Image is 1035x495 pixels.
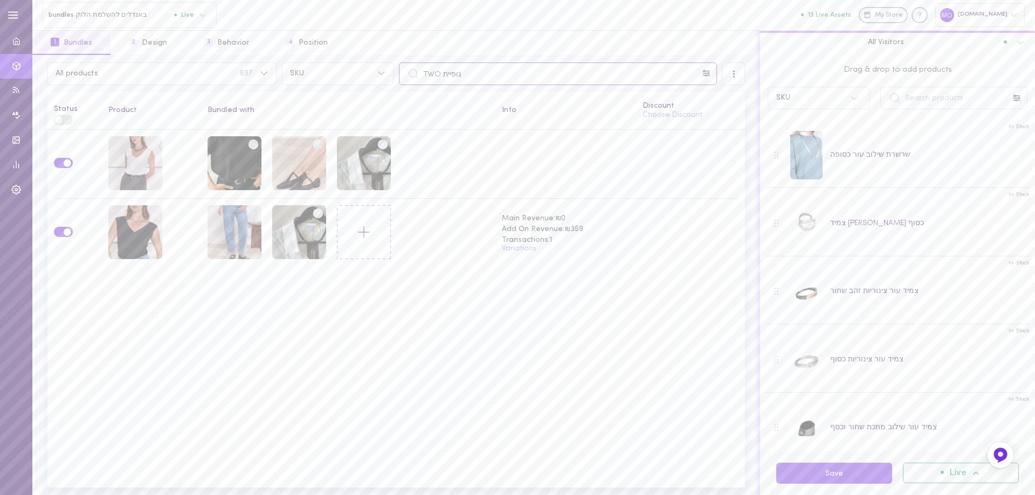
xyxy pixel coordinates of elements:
[502,224,630,235] span: Add On Revenue: ₪359
[992,447,1009,463] img: Feedback Button
[643,102,739,110] div: Discount
[108,107,196,114] div: Product
[903,463,1019,483] button: Live
[56,70,240,78] span: All products
[54,98,96,113] div: Status
[51,38,59,46] span: 1
[337,136,391,192] div: שרשרת נטורל אוניקס מידנייט בלאק
[1009,123,1030,131] span: In Stock
[1009,327,1030,335] span: In Stock
[935,3,1025,26] div: [DOMAIN_NAME]
[868,37,904,47] span: All Visitors
[830,285,919,297] div: צמיד עור צינוריות זהב שחור
[186,31,267,55] button: 3Behavior
[768,64,1027,76] span: Drag & drop to add products
[502,245,536,253] button: Variations
[859,7,908,23] a: My Store
[502,107,630,114] div: Info
[208,136,261,192] div: חגורת עור עיטורים כסף שחורה
[1009,259,1030,267] span: In Stock
[272,136,326,192] div: נעלי עור סלין שחורות
[208,205,261,261] div: ג'ינס פרידום
[49,11,174,19] span: bundles באנדלים להשלמת הלוק
[1009,395,1030,403] span: In Stock
[1009,191,1030,199] span: In Stock
[502,213,630,224] span: Main Revenue: ₪0
[502,235,630,246] span: Transactions: 1
[272,205,326,261] div: שרשרת נטורל אוניקס מידנייט בלאק
[32,31,111,55] button: 1Bundles
[174,11,194,18] span: Live
[830,354,903,365] div: צמיד עור צינוריות כסוף
[267,31,346,55] button: 4Position
[801,11,859,19] a: 13 Live Assets
[208,107,489,114] div: Bundled with
[204,38,213,46] span: 3
[111,31,185,55] button: 2Design
[47,62,277,85] button: All products697
[830,218,924,229] div: צמיד [PERSON_NAME] כסוף
[880,87,1027,109] input: Search products
[801,11,851,18] button: 13 Live Assets
[108,205,162,261] div: גופיית two way שחורה
[830,149,910,161] div: שרשרת שילוב עור כסופה
[776,94,790,102] div: SKU
[949,469,967,478] span: Live
[643,111,702,119] button: Choose Discount
[108,136,162,192] div: גופיית two way לבנה
[282,62,394,85] button: SKU
[290,70,370,78] span: SKU
[240,70,252,78] span: 697
[129,38,137,46] span: 2
[776,463,892,484] button: Save
[399,62,717,85] input: Search products
[912,7,928,23] div: Knowledge center
[875,11,903,20] span: My Store
[830,422,937,433] div: צמיד עור שילוב מתכת שחור וכסף
[286,38,294,46] span: 4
